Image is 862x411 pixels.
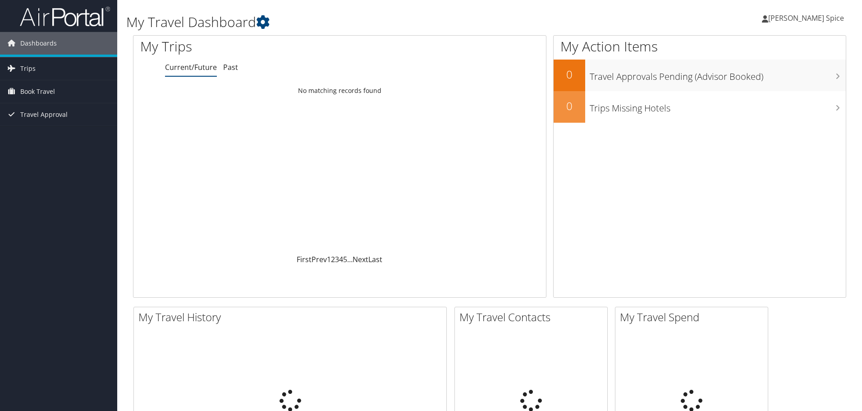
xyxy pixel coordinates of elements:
a: First [297,254,312,264]
a: Prev [312,254,327,264]
h3: Travel Approvals Pending (Advisor Booked) [590,66,846,83]
h2: My Travel Contacts [459,309,607,325]
h3: Trips Missing Hotels [590,97,846,115]
h2: My Travel History [138,309,446,325]
a: 3 [335,254,339,264]
h2: 0 [554,98,585,114]
a: Next [353,254,368,264]
h2: My Travel Spend [620,309,768,325]
a: Last [368,254,382,264]
span: Travel Approval [20,103,68,126]
h2: 0 [554,67,585,82]
a: 5 [343,254,347,264]
a: 2 [331,254,335,264]
h1: My Travel Dashboard [126,13,611,32]
a: 0Trips Missing Hotels [554,91,846,123]
span: … [347,254,353,264]
span: [PERSON_NAME] Spice [768,13,844,23]
a: 4 [339,254,343,264]
img: airportal-logo.png [20,6,110,27]
span: Dashboards [20,32,57,55]
td: No matching records found [133,83,546,99]
h1: My Action Items [554,37,846,56]
a: Past [223,62,238,72]
span: Trips [20,57,36,80]
span: Book Travel [20,80,55,103]
a: 0Travel Approvals Pending (Advisor Booked) [554,60,846,91]
a: Current/Future [165,62,217,72]
a: [PERSON_NAME] Spice [762,5,853,32]
h1: My Trips [140,37,367,56]
a: 1 [327,254,331,264]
